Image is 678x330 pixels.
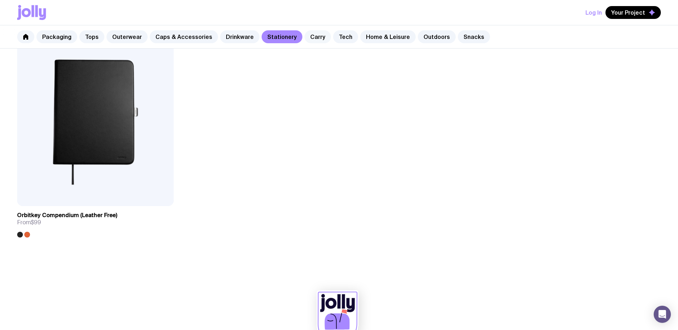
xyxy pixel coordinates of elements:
a: Tops [79,30,104,43]
div: Open Intercom Messenger [654,306,671,323]
a: Outerwear [107,30,148,43]
span: $99 [31,219,41,226]
a: Carry [305,30,331,43]
a: Home & Leisure [360,30,416,43]
span: From [17,219,41,226]
button: Log In [585,6,602,19]
a: Outdoors [418,30,456,43]
a: Packaging [36,30,77,43]
span: Your Project [611,9,645,16]
a: Drinkware [220,30,259,43]
a: Orbitkey Compendium (Leather Free)From$99 [17,206,174,237]
a: Stationery [262,30,302,43]
h3: Orbitkey Compendium (Leather Free) [17,212,117,219]
a: Caps & Accessories [150,30,218,43]
a: Snacks [458,30,490,43]
button: Your Project [605,6,661,19]
a: Tech [333,30,358,43]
